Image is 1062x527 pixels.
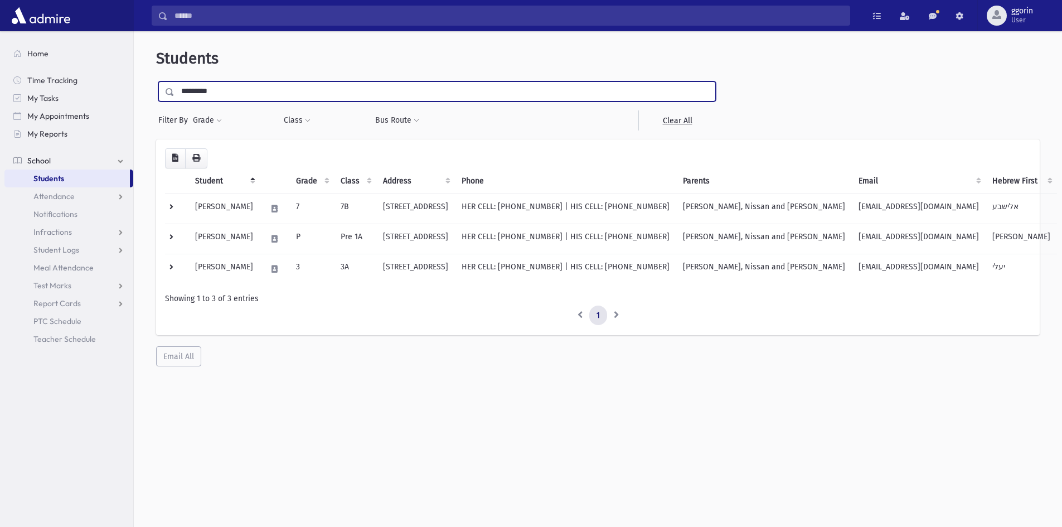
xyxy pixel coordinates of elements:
[33,191,75,201] span: Attendance
[188,254,260,284] td: [PERSON_NAME]
[9,4,73,27] img: AdmirePro
[676,254,852,284] td: [PERSON_NAME], Nissan and [PERSON_NAME]
[33,263,94,273] span: Meal Attendance
[156,346,201,366] button: Email All
[188,168,260,194] th: Student: activate to sort column descending
[334,194,376,224] td: 7B
[376,254,455,284] td: [STREET_ADDRESS]
[33,316,81,326] span: PTC Schedule
[376,224,455,254] td: [STREET_ADDRESS]
[33,245,79,255] span: Student Logs
[4,89,133,107] a: My Tasks
[676,168,852,194] th: Parents
[27,111,89,121] span: My Appointments
[4,223,133,241] a: Infractions
[455,168,676,194] th: Phone
[376,194,455,224] td: [STREET_ADDRESS]
[334,254,376,284] td: 3A
[33,173,64,183] span: Students
[27,75,77,85] span: Time Tracking
[676,224,852,254] td: [PERSON_NAME], Nissan and [PERSON_NAME]
[4,294,133,312] a: Report Cards
[852,254,986,284] td: [EMAIL_ADDRESS][DOMAIN_NAME]
[33,227,72,237] span: Infractions
[289,224,334,254] td: P
[4,152,133,170] a: School
[334,224,376,254] td: Pre 1A
[376,168,455,194] th: Address: activate to sort column ascending
[27,156,51,166] span: School
[4,259,133,277] a: Meal Attendance
[589,306,607,326] a: 1
[158,114,192,126] span: Filter By
[4,241,133,259] a: Student Logs
[4,330,133,348] a: Teacher Schedule
[33,334,96,344] span: Teacher Schedule
[852,224,986,254] td: [EMAIL_ADDRESS][DOMAIN_NAME]
[375,110,420,130] button: Bus Route
[27,129,67,139] span: My Reports
[4,312,133,330] a: PTC Schedule
[188,224,260,254] td: [PERSON_NAME]
[4,170,130,187] a: Students
[986,224,1057,254] td: [PERSON_NAME]
[4,107,133,125] a: My Appointments
[4,45,133,62] a: Home
[289,254,334,284] td: 3
[188,194,260,224] td: [PERSON_NAME]
[156,49,219,67] span: Students
[1011,16,1033,25] span: User
[852,194,986,224] td: [EMAIL_ADDRESS][DOMAIN_NAME]
[33,281,71,291] span: Test Marks
[4,277,133,294] a: Test Marks
[1011,7,1033,16] span: ggorin
[986,254,1057,284] td: יעלי
[33,298,81,308] span: Report Cards
[168,6,850,26] input: Search
[27,93,59,103] span: My Tasks
[283,110,311,130] button: Class
[986,194,1057,224] td: אלישבע
[4,125,133,143] a: My Reports
[638,110,716,130] a: Clear All
[334,168,376,194] th: Class: activate to sort column ascending
[986,168,1057,194] th: Hebrew First: activate to sort column ascending
[4,187,133,205] a: Attendance
[455,224,676,254] td: HER CELL: [PHONE_NUMBER] | HIS CELL: [PHONE_NUMBER]
[455,194,676,224] td: HER CELL: [PHONE_NUMBER] | HIS CELL: [PHONE_NUMBER]
[27,49,49,59] span: Home
[165,148,186,168] button: CSV
[192,110,222,130] button: Grade
[4,205,133,223] a: Notifications
[676,194,852,224] td: [PERSON_NAME], Nissan and [PERSON_NAME]
[289,194,334,224] td: 7
[33,209,77,219] span: Notifications
[455,254,676,284] td: HER CELL: [PHONE_NUMBER] | HIS CELL: [PHONE_NUMBER]
[165,293,1031,304] div: Showing 1 to 3 of 3 entries
[289,168,334,194] th: Grade: activate to sort column ascending
[4,71,133,89] a: Time Tracking
[185,148,207,168] button: Print
[852,168,986,194] th: Email: activate to sort column ascending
